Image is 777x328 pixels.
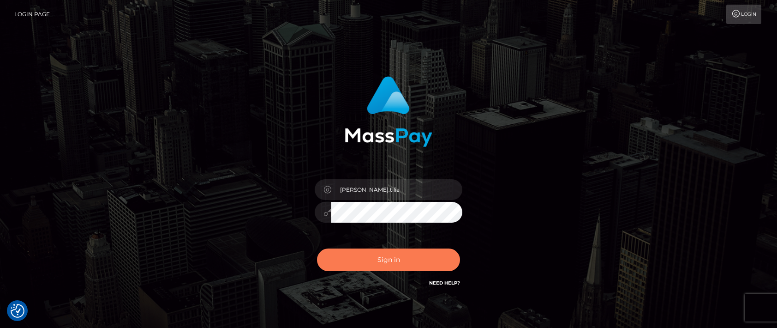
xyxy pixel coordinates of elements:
a: Need Help? [429,280,460,286]
input: Username... [331,179,462,200]
button: Consent Preferences [11,304,24,318]
button: Sign in [317,249,460,271]
img: MassPay Login [345,76,432,147]
a: Login Page [14,5,50,24]
a: Login [726,5,761,24]
img: Revisit consent button [11,304,24,318]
